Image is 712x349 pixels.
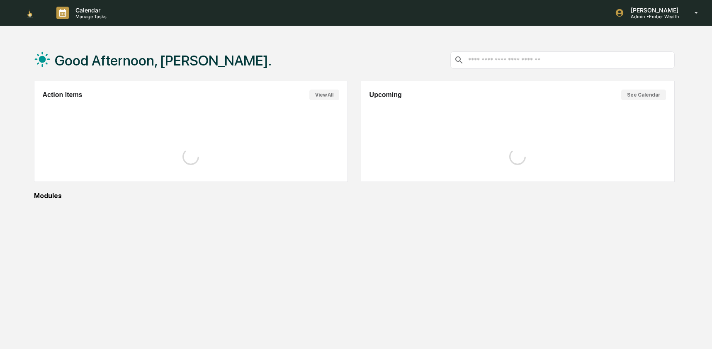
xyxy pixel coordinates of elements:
[624,14,683,19] p: Admin • Ember Wealth
[20,7,40,19] img: logo
[55,52,272,69] h1: Good Afternoon, [PERSON_NAME].
[69,14,111,19] p: Manage Tasks
[43,91,83,99] h2: Action Items
[369,91,402,99] h2: Upcoming
[309,90,339,100] button: View All
[621,90,666,100] button: See Calendar
[34,192,675,200] div: Modules
[624,7,683,14] p: [PERSON_NAME]
[69,7,111,14] p: Calendar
